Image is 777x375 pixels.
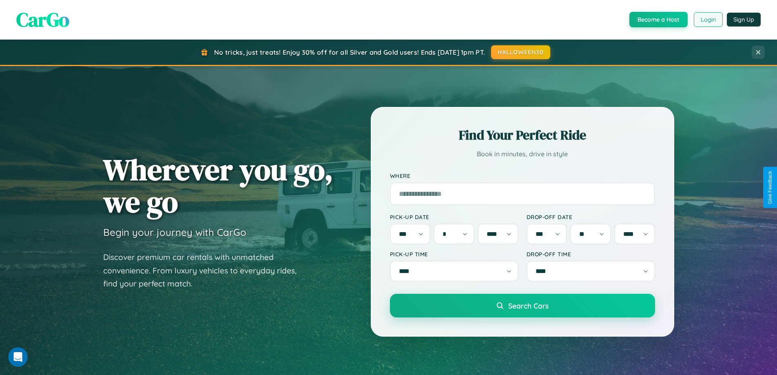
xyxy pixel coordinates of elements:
[103,226,246,238] h3: Begin your journey with CarGo
[527,213,655,220] label: Drop-off Date
[727,13,761,27] button: Sign Up
[390,294,655,317] button: Search Cars
[694,12,723,27] button: Login
[390,148,655,160] p: Book in minutes, drive in style
[103,251,307,291] p: Discover premium car rentals with unmatched convenience. From luxury vehicles to everyday rides, ...
[527,251,655,257] label: Drop-off Time
[629,12,688,27] button: Become a Host
[390,213,518,220] label: Pick-up Date
[390,251,518,257] label: Pick-up Time
[8,347,28,367] iframe: Intercom live chat
[767,171,773,204] div: Give Feedback
[390,172,655,179] label: Where
[390,126,655,144] h2: Find Your Perfect Ride
[16,6,69,33] span: CarGo
[103,153,333,218] h1: Wherever you go, we go
[491,45,550,59] button: HALLOWEEN30
[214,48,485,56] span: No tricks, just treats! Enjoy 30% off for all Silver and Gold users! Ends [DATE] 1pm PT.
[508,301,549,310] span: Search Cars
